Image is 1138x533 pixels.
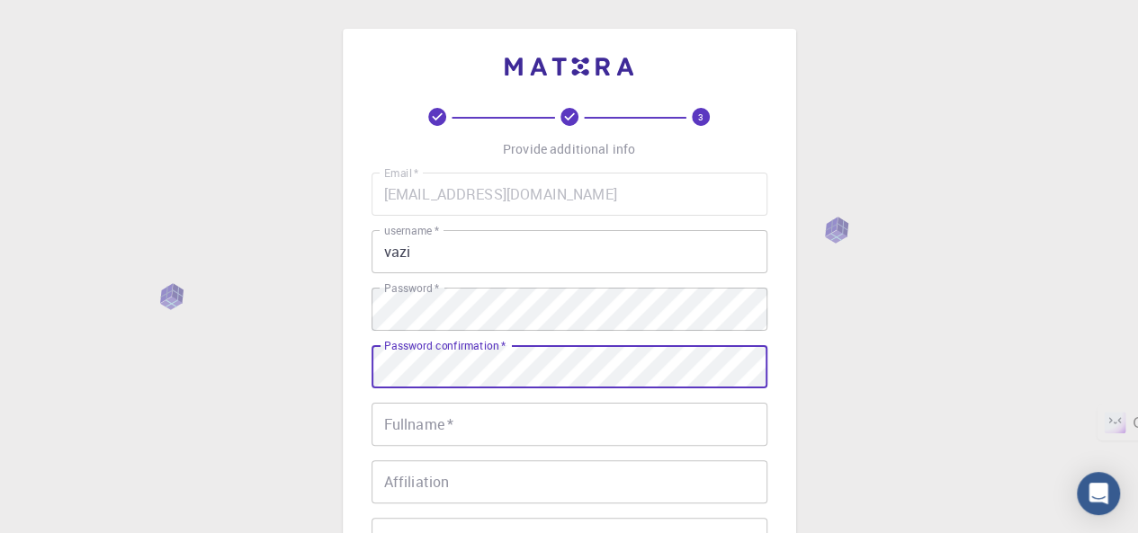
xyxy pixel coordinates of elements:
label: Email [384,165,418,181]
label: Password confirmation [384,338,506,353]
p: Provide additional info [503,140,635,158]
div: Open Intercom Messenger [1077,472,1120,515]
label: username [384,223,439,238]
text: 3 [698,111,703,123]
label: Password [384,280,439,296]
